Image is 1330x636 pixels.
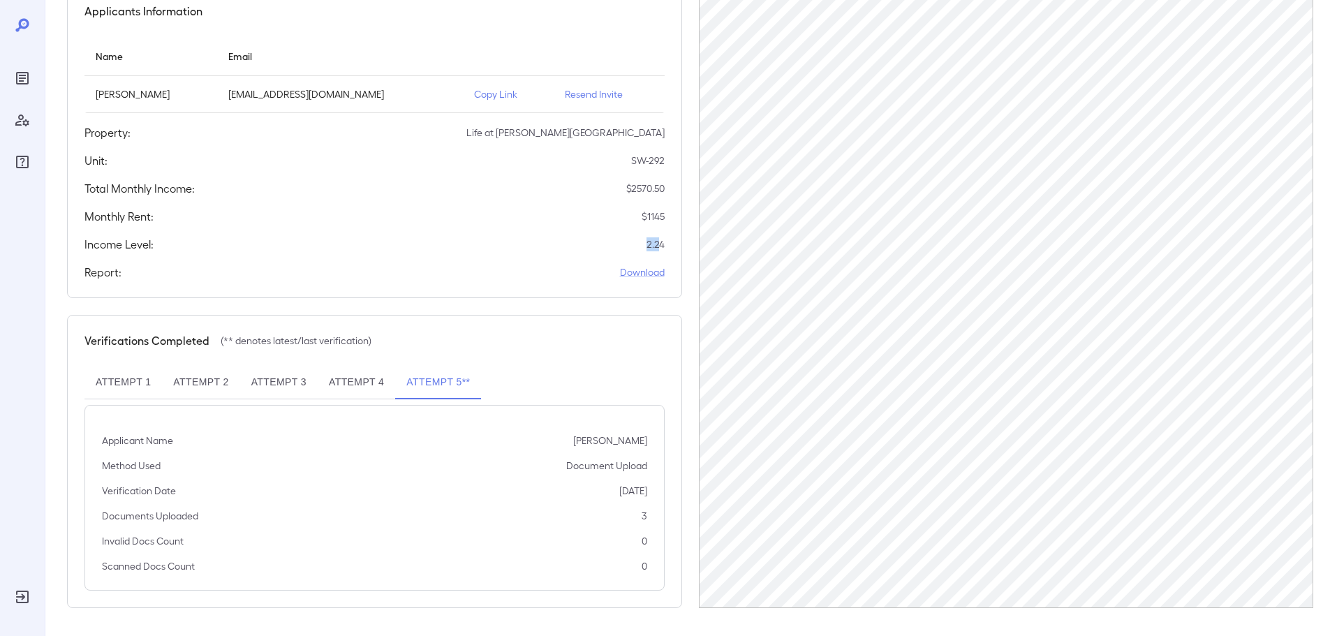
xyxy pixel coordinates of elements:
[228,87,452,101] p: [EMAIL_ADDRESS][DOMAIN_NAME]
[11,586,34,608] div: Log Out
[11,67,34,89] div: Reports
[11,109,34,131] div: Manage Users
[102,559,195,573] p: Scanned Docs Count
[84,36,217,76] th: Name
[642,509,647,523] p: 3
[626,182,665,195] p: $ 2570.50
[395,366,481,399] button: Attempt 5**
[466,126,665,140] p: Life at [PERSON_NAME][GEOGRAPHIC_DATA]
[642,559,647,573] p: 0
[620,265,665,279] a: Download
[566,459,647,473] p: Document Upload
[221,334,371,348] p: (** denotes latest/last verification)
[84,332,209,349] h5: Verifications Completed
[102,509,198,523] p: Documents Uploaded
[84,236,154,253] h5: Income Level:
[84,3,202,20] h5: Applicants Information
[102,434,173,448] p: Applicant Name
[642,209,665,223] p: $ 1145
[84,36,665,113] table: simple table
[102,534,184,548] p: Invalid Docs Count
[565,87,653,101] p: Resend Invite
[240,366,318,399] button: Attempt 3
[318,366,395,399] button: Attempt 4
[96,87,206,101] p: [PERSON_NAME]
[162,366,239,399] button: Attempt 2
[573,434,647,448] p: [PERSON_NAME]
[474,87,542,101] p: Copy Link
[642,534,647,548] p: 0
[619,484,647,498] p: [DATE]
[84,366,162,399] button: Attempt 1
[84,208,154,225] h5: Monthly Rent:
[84,264,121,281] h5: Report:
[631,154,665,168] p: SW-292
[102,459,161,473] p: Method Used
[11,151,34,173] div: FAQ
[84,124,131,141] h5: Property:
[217,36,463,76] th: Email
[102,484,176,498] p: Verification Date
[84,180,195,197] h5: Total Monthly Income:
[646,237,665,251] p: 2.24
[84,152,108,169] h5: Unit:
